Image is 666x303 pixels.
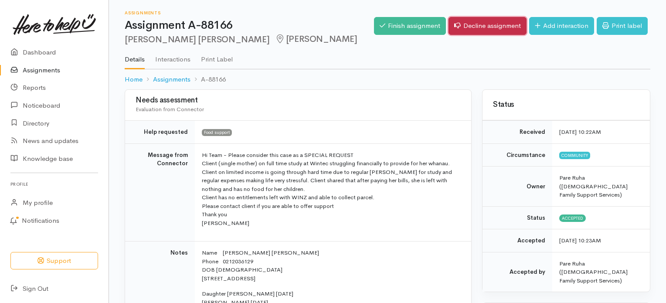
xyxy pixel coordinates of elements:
[597,17,648,35] a: Print label
[202,151,461,228] p: Hi Team - Please consider this case as a SPECIAL REQUEST Client (single mother) on full time stud...
[125,143,195,242] td: Message from Connector
[155,44,190,68] a: Interactions
[552,252,650,292] td: Pare Ruha ([DEMOGRAPHIC_DATA] Family Support Services)
[529,17,594,35] a: Add interaction
[559,128,601,136] time: [DATE] 10:22AM
[190,75,226,85] li: A-88166
[202,249,461,283] p: Name [PERSON_NAME] [PERSON_NAME] Phone 0212036129 DOB [DEMOGRAPHIC_DATA] [STREET_ADDRESS]
[559,237,601,244] time: [DATE] 10:23AM
[449,17,527,35] a: Decline assignment
[125,75,143,85] a: Home
[483,252,552,292] td: Accepted by
[201,44,233,68] a: Print Label
[374,17,446,35] a: Finish assignment
[10,252,98,270] button: Support
[125,44,145,69] a: Details
[559,214,586,221] span: Accepted
[483,121,552,144] td: Received
[202,129,232,136] span: Food support
[483,229,552,252] td: Accepted
[559,174,628,198] span: Pare Ruha ([DEMOGRAPHIC_DATA] Family Support Services)
[125,10,374,15] h6: Assignments
[125,34,374,44] h2: [PERSON_NAME] [PERSON_NAME]
[275,34,357,44] span: [PERSON_NAME]
[125,121,195,144] td: Help requested
[153,75,190,85] a: Assignments
[125,19,374,32] h1: Assignment A-88166
[493,101,639,109] h3: Status
[483,167,552,207] td: Owner
[483,143,552,167] td: Circumstance
[559,152,590,159] span: Community
[125,69,650,90] nav: breadcrumb
[136,96,461,105] h3: Needs assessment
[483,206,552,229] td: Status
[136,106,204,113] span: Evaluation from Connector
[10,178,98,190] h6: Profile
